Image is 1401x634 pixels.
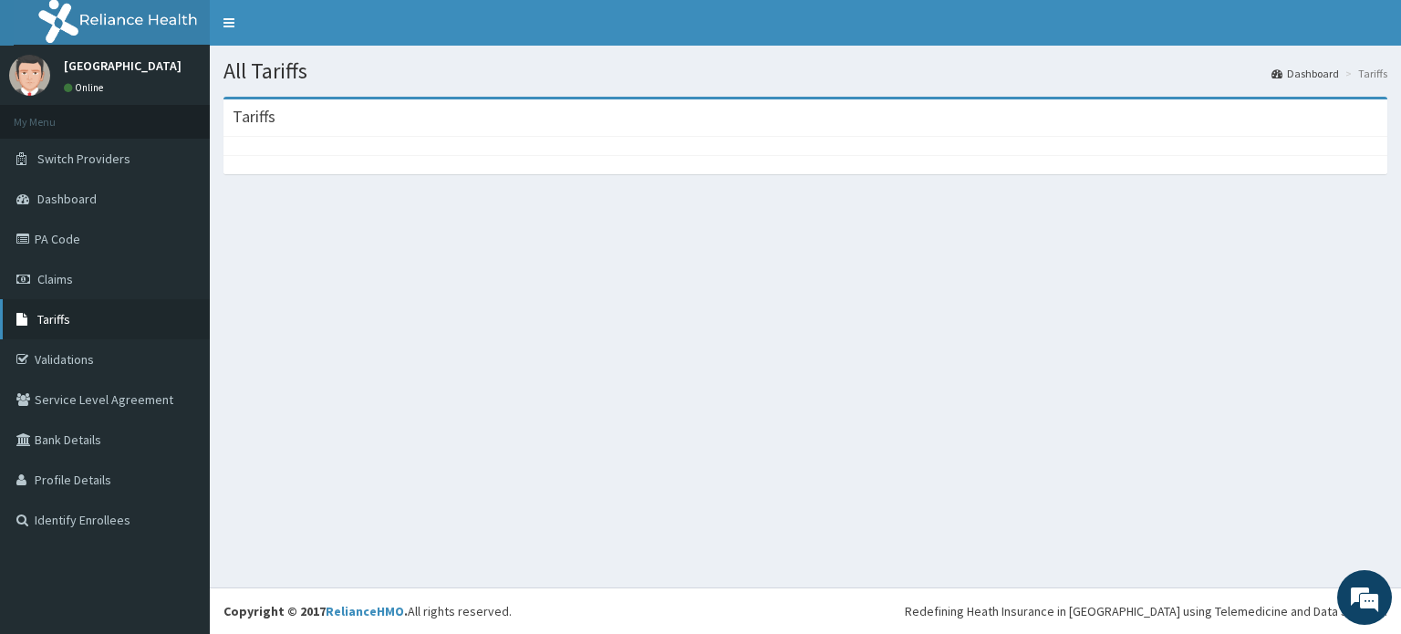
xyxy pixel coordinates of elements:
strong: Copyright © 2017 . [223,603,408,619]
a: Dashboard [1271,66,1339,81]
footer: All rights reserved. [210,587,1401,634]
span: Dashboard [37,191,97,207]
span: We're online! [106,197,252,381]
div: Minimize live chat window [299,9,343,53]
img: User Image [9,55,50,96]
span: Tariffs [37,311,70,327]
div: Chat with us now [95,102,306,126]
h1: All Tariffs [223,59,1387,83]
span: Claims [37,271,73,287]
span: Switch Providers [37,151,130,167]
a: Online [64,81,108,94]
textarea: Type your message and hit 'Enter' [9,432,348,496]
p: [GEOGRAPHIC_DATA] [64,59,182,72]
img: d_794563401_company_1708531726252_794563401 [34,91,74,137]
li: Tariffs [1341,66,1387,81]
h3: Tariffs [233,109,275,125]
div: Redefining Heath Insurance in [GEOGRAPHIC_DATA] using Telemedicine and Data Science! [905,602,1387,620]
a: RelianceHMO [326,603,404,619]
